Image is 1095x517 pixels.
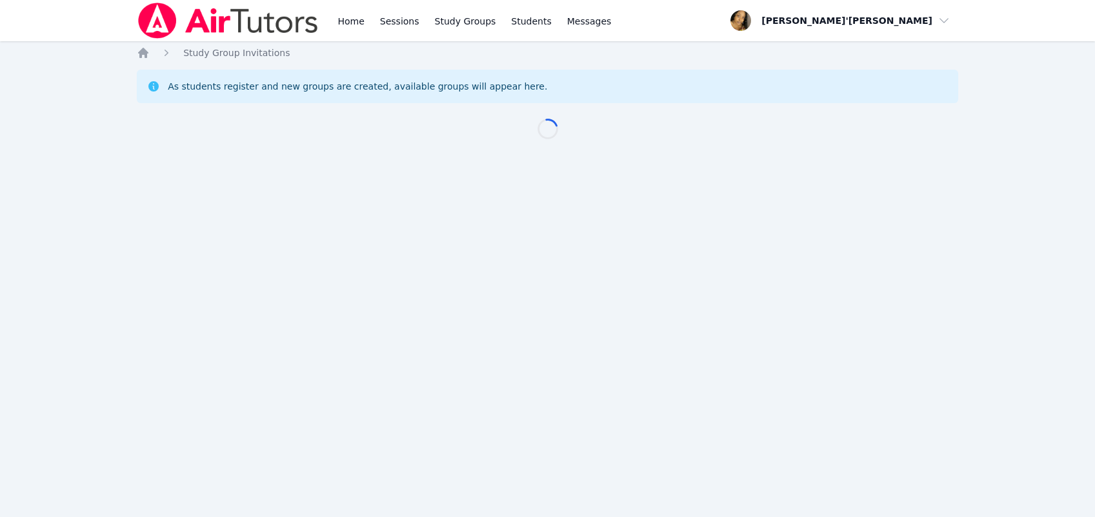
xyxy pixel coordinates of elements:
[183,46,290,59] a: Study Group Invitations
[183,48,290,58] span: Study Group Invitations
[137,46,958,59] nav: Breadcrumb
[567,15,612,28] span: Messages
[137,3,319,39] img: Air Tutors
[168,80,547,93] div: As students register and new groups are created, available groups will appear here.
